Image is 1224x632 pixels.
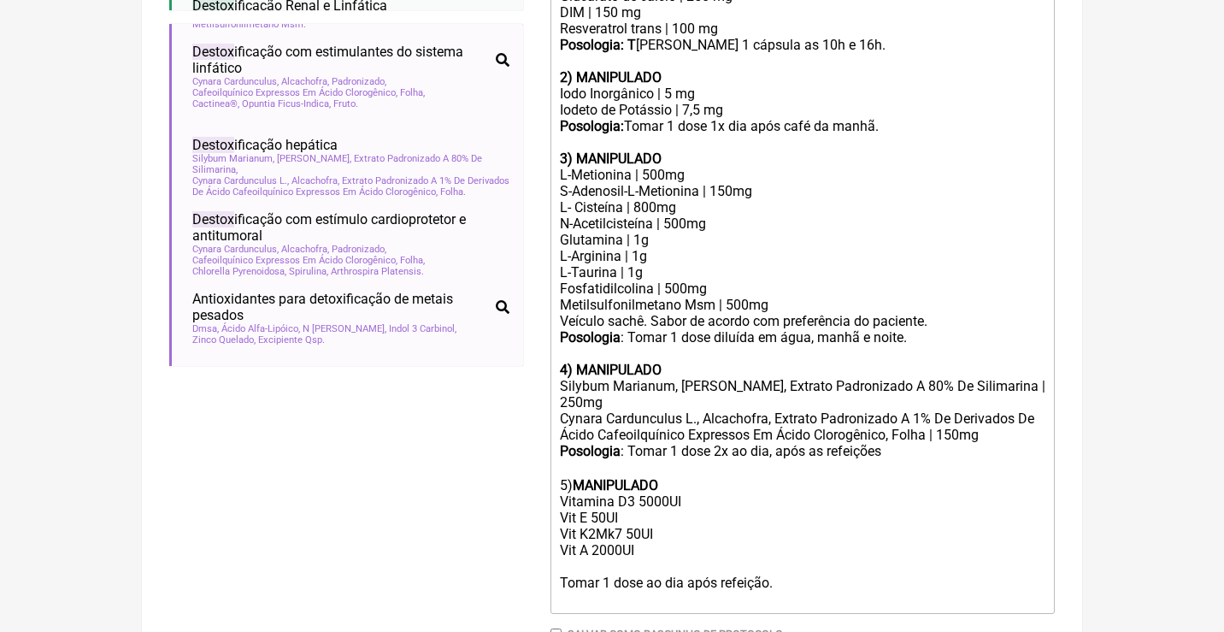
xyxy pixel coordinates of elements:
[560,118,624,134] strong: Posologia:
[573,477,658,493] strong: MANIPULADO
[192,323,219,334] span: Dmsa
[560,329,1045,362] div: : Tomar 1 dose diluída em água, manhã e noite.
[560,362,662,378] strong: 4) MANIPULADO
[560,37,636,53] strong: Posologia: T
[560,199,1045,216] div: L- Cisteína | 800mg
[192,211,234,227] span: Destox
[560,248,1045,264] div: L-Arginina | 1g
[560,69,662,86] strong: 2) MANIPULADO
[192,76,386,87] span: Cynara Cardunculus, Alcachofra, Padronizado
[560,281,1045,297] div: Fosfatidilcolina | 500mg
[560,264,1045,281] div: L-Taurina | 1g
[560,21,1045,37] div: Resveratrol trans | 100 mg
[560,329,621,346] strong: Posologia
[303,323,386,334] span: N [PERSON_NAME]
[560,411,1045,443] div: Cynara Cardunculus L., Alcachofra, Extrato Padronizado A 1% De Derivados De Ácido Cafeoilquínico ...
[192,44,489,76] span: ificação com estimulantes do sistema linfático
[560,167,1045,183] div: L-Metionina | 500mg
[192,244,386,255] span: Cynara Cardunculus, Alcachofra, Padronizado
[192,211,509,244] span: ificação com estímulo cardioprotetor e antitumoral
[192,44,234,60] span: Destox
[192,98,358,109] span: Cactinea®, Opuntia Ficus-Indica, Fruto
[221,323,300,334] span: Ácido Alfa-Lipóico
[192,87,425,98] span: Cafeoilquínico Expressos Em Ácido Clorogênico, Folha
[389,323,456,334] span: Indol 3 Carbinol
[192,137,338,153] span: ificação hepática
[560,183,1045,199] div: S-Adenosil-L-Metionina | 150mg
[289,266,424,277] span: Spirulina, Arthrospira Platensis
[192,291,489,323] span: Antioxidantes para detoxificação de metais pesados
[192,153,509,175] span: Silybum Marianum, [PERSON_NAME], Extrato Padronizado A 80% De Silimarina
[560,443,621,459] strong: Posologia
[560,297,1045,329] div: Metilsulfonilmetano Msm | 500mg Veículo sachê. Sabor de acordo com preferência do paciente.
[192,334,256,346] span: Zinco Quelado
[192,175,509,198] span: Cynara Cardunculus L., Alcachofra, Extrato Padronizado A 1% De Derivados De Ácido Cafeoilquínico ...
[560,216,1045,232] div: N-Acetilcisteína | 500mg
[192,266,286,277] span: Chlorella Pyrenoidosa
[560,118,1045,134] div: Tomar 1 dose 1x dia após café da manhã.
[192,19,306,30] span: Metilsulfonilmetano Msm
[192,255,425,266] span: Cafeoilquínico Expressos Em Ácido Clorogênico, Folha
[560,86,1045,102] div: Iodo Inorgânico | 5 mg
[560,151,662,167] strong: 3) MANIPULADO
[560,232,1045,248] div: Glutamina | 1g
[560,378,1045,411] div: Silybum Marianum, [PERSON_NAME], Extrato Padronizado A 80% De Silimarina | 250mg
[560,37,1045,53] div: [PERSON_NAME] 1 cápsula as 10h e 16h.
[258,334,325,346] span: Excipiente Qsp
[192,137,234,153] span: Destox
[560,102,1045,118] div: Iodeto de Potássio | 7,5 mg
[560,4,1045,21] div: DIM | 150 mg
[560,443,1045,607] div: : Tomar 1 dose 2x ao dia, após as refeições ㅤ 5) Vitamina D3 5000UI Vit E 50UI Vit K2Mk7 50UI Vit...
